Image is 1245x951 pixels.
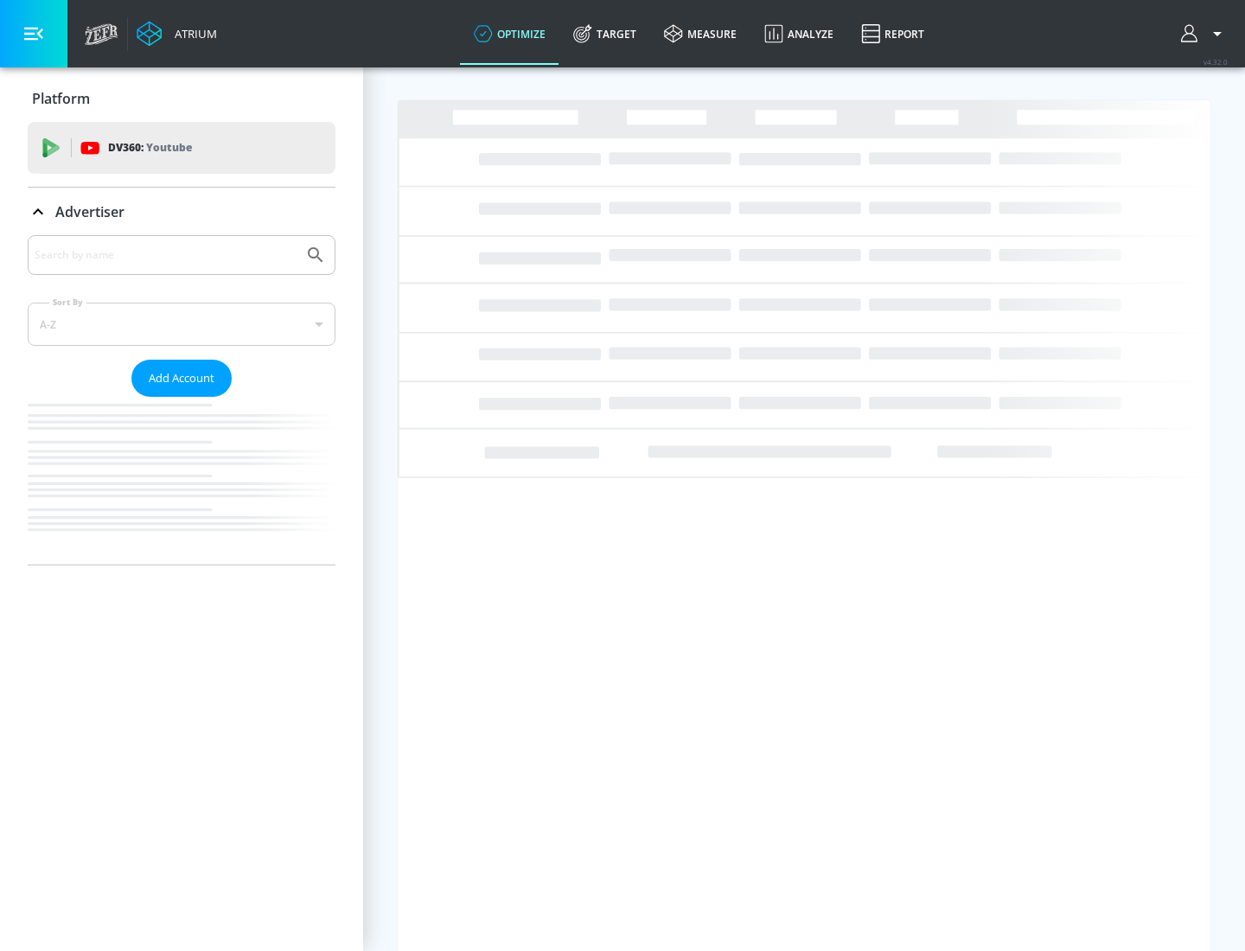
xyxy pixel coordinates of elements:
[55,202,124,221] p: Advertiser
[131,360,232,397] button: Add Account
[49,297,86,308] label: Sort By
[108,138,192,157] p: DV360:
[137,21,217,47] a: Atrium
[28,397,335,565] nav: list of Advertiser
[1203,57,1228,67] span: v 4.32.0
[650,3,750,65] a: measure
[35,244,297,266] input: Search by name
[32,89,90,108] p: Platform
[847,3,938,65] a: Report
[28,235,335,565] div: Advertiser
[28,122,335,174] div: DV360: Youtube
[559,3,650,65] a: Target
[149,368,214,388] span: Add Account
[28,74,335,123] div: Platform
[750,3,847,65] a: Analyze
[168,26,217,41] div: Atrium
[28,303,335,346] div: A-Z
[146,138,192,156] p: Youtube
[28,188,335,236] div: Advertiser
[460,3,559,65] a: optimize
